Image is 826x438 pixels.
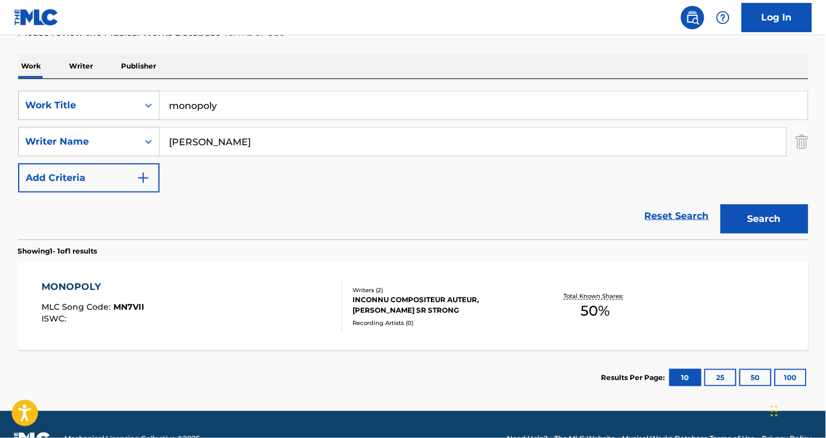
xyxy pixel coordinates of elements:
div: MONOPOLY [42,280,144,294]
button: 50 [739,369,772,386]
img: search [686,11,700,25]
img: help [716,11,730,25]
div: Recording Artists ( 0 ) [353,319,530,327]
span: 50 % [580,300,610,321]
span: ISWC : [42,313,69,324]
img: 9d2ae6d4665cec9f34b9.svg [136,171,150,185]
button: 10 [669,369,701,386]
p: Writer [66,54,97,78]
div: Writer Name [26,135,131,149]
p: Total Known Shares: [564,292,627,300]
button: 100 [775,369,807,386]
button: 25 [704,369,737,386]
p: Work [18,54,45,78]
div: INCONNU COMPOSITEUR AUTEUR, [PERSON_NAME] SR STRONG [353,295,530,316]
img: Delete Criterion [796,127,808,156]
a: MONOPOLYMLC Song Code:MN7VIIISWC:Writers (2)INCONNU COMPOSITEUR AUTEUR, [PERSON_NAME] SR STRONGRe... [18,262,808,350]
form: Search Form [18,91,808,239]
iframe: Chat Widget [768,382,826,438]
div: Writers ( 2 ) [353,286,530,295]
a: Public Search [681,6,704,29]
button: Add Criteria [18,163,160,193]
div: Work Title [26,98,131,112]
p: Showing 1 - 1 of 1 results [18,246,98,256]
img: MLC Logo [14,9,59,26]
p: Publisher [118,54,160,78]
p: Results Per Page: [602,372,668,383]
div: Help [711,6,735,29]
span: MLC Song Code : [42,302,113,312]
div: Drag [771,393,778,429]
a: Log In [742,3,812,32]
a: Reset Search [639,203,715,229]
span: MN7VII [113,302,144,312]
button: Search [721,204,808,234]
